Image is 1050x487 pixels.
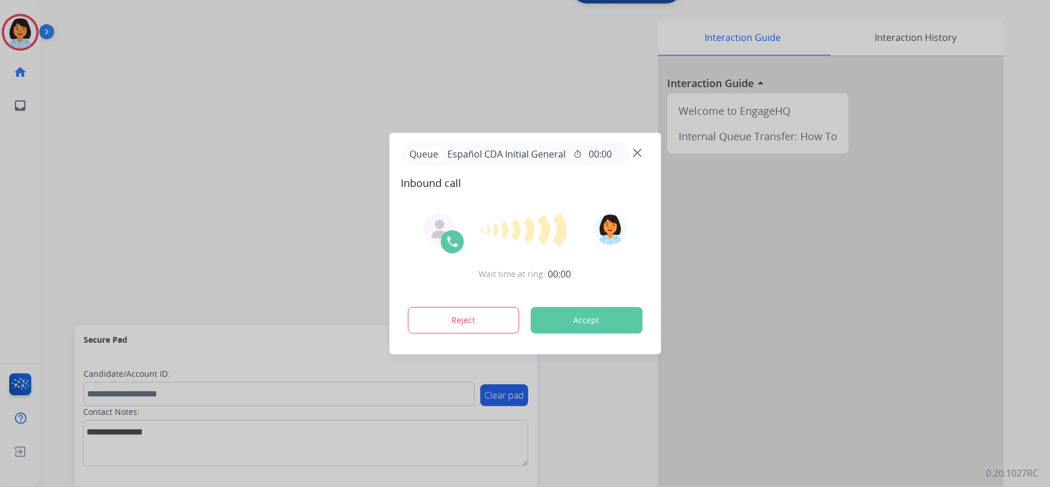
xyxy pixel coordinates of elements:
img: close-button [633,149,642,158]
img: avatar [594,212,627,245]
p: Queue [405,147,443,161]
img: call-icon [445,235,459,249]
span: 00:00 [548,267,571,281]
span: Inbound call [401,175,649,191]
span: Español CDA Initial General [443,147,570,161]
span: 00:00 [589,147,612,161]
button: Reject [408,307,520,334]
span: Wait time at ring: [479,268,546,280]
button: Accept [530,307,642,334]
p: 0.20.1027RC [986,466,1038,480]
img: agent-avatar [430,220,449,238]
mat-icon: timer [573,149,582,159]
